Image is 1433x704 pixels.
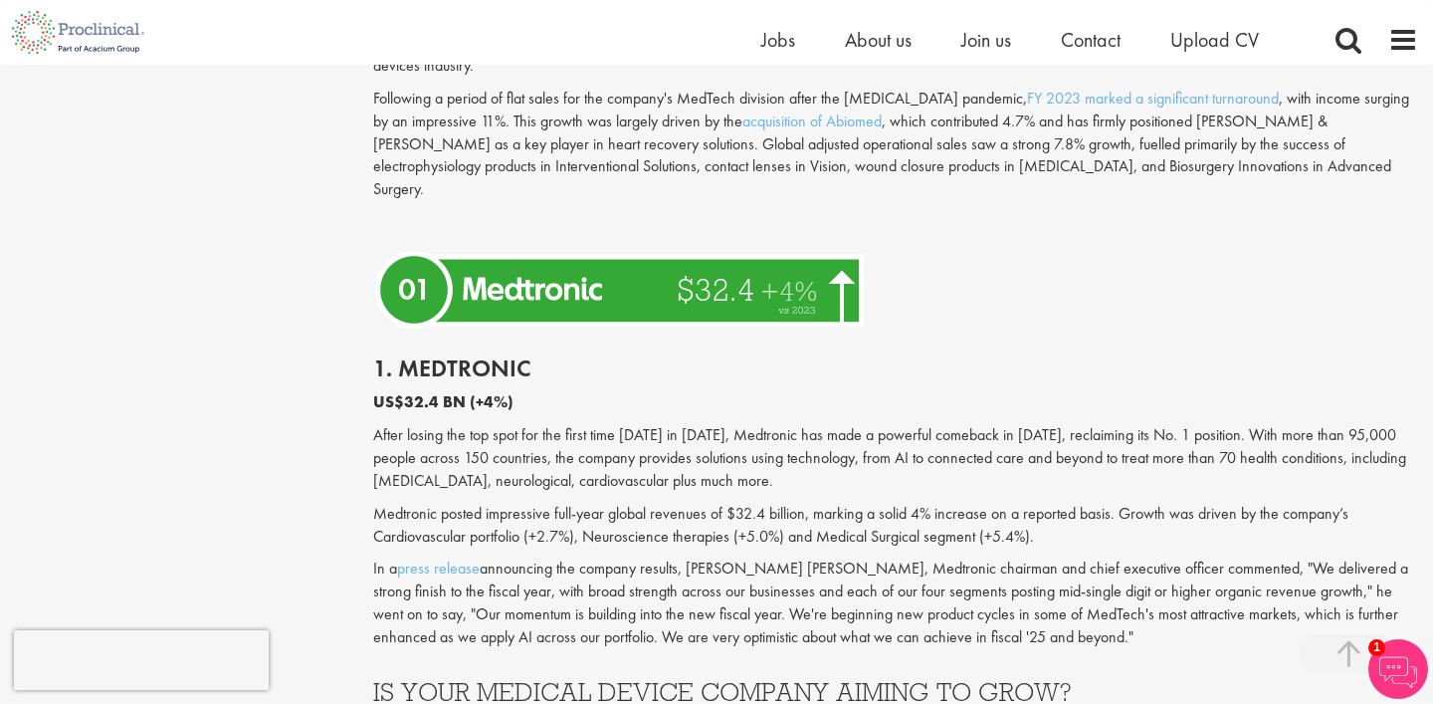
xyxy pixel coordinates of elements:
p: In a announcing the company results, [PERSON_NAME] [PERSON_NAME], Medtronic chairman and chief ex... [373,558,1418,648]
iframe: reCAPTCHA [14,630,269,690]
a: About us [845,27,912,53]
b: US$32.4 BN (+4%) [373,391,513,412]
p: Medtronic posted impressive full-year global revenues of $32.4 billion, marking a solid 4% increa... [373,503,1418,549]
a: Join us [961,27,1011,53]
p: Following a period of flat sales for the company's MedTech division after the [MEDICAL_DATA] pand... [373,88,1418,201]
img: Chatbot [1368,639,1428,699]
a: Upload CV [1170,27,1259,53]
p: After losing the top spot for the first time [DATE] in [DATE], Medtronic has made a powerful come... [373,424,1418,493]
a: FY 2023 marked a significant turnaround [1027,88,1279,109]
span: 1 [1368,639,1385,656]
a: Contact [1061,27,1121,53]
a: acquisition of Abiomed [742,111,882,131]
h2: 1. Medtronic [373,355,1418,381]
a: Jobs [761,27,795,53]
a: press release [397,558,480,579]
